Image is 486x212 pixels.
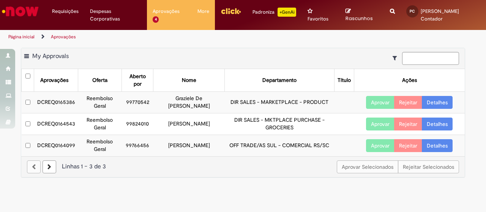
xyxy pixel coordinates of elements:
span: More [197,8,209,15]
td: Reembolso Geral [78,135,121,156]
span: PC [410,9,415,14]
ul: Trilhas de página [6,30,318,44]
span: Aprovações [153,8,180,15]
a: Detalhes [422,96,453,109]
div: Linhas 1 − 3 de 3 [27,162,459,171]
button: Aprovar [366,139,394,152]
td: Reembolso Geral [78,92,121,113]
td: DIR SALES - MARKETPLACE - PRODUCT [224,92,334,113]
button: Rejeitar [394,96,422,109]
td: OFF TRADE/AS SUL - COMERCIAL RS/SC [224,135,334,156]
th: Aprovações [34,69,78,91]
img: ServiceNow [1,4,40,19]
span: Despesas Corporativas [90,8,141,23]
span: Requisições [52,8,79,15]
div: Oferta [92,77,107,84]
td: DCREQ0165386 [34,92,78,113]
button: Rejeitar [394,118,422,130]
td: Reembolso Geral [78,113,121,135]
div: Padroniza [252,8,296,17]
p: +GenAi [278,8,296,17]
a: Detalhes [422,139,453,152]
td: [PERSON_NAME] [153,113,224,135]
a: Página inicial [8,34,35,40]
span: My Approvals [32,52,69,60]
span: Rascunhos [346,15,373,22]
span: 4 [153,16,159,23]
div: Título [338,77,351,84]
button: Rejeitar [394,139,422,152]
div: Ações [402,77,417,84]
span: [PERSON_NAME] Contador [421,8,459,22]
a: Detalhes [422,118,453,130]
a: Rascunhos [346,8,379,22]
td: DCREQ0164099 [34,135,78,156]
span: Favoritos [308,15,328,23]
i: Mostrar filtros para: Suas Solicitações [393,55,401,61]
td: Graziele De [PERSON_NAME] [153,92,224,113]
td: DIR SALES - MKTPLACE PURCHASE -GROCERIES [224,113,334,135]
td: 99824010 [121,113,153,135]
a: Aprovações [51,34,76,40]
div: Aprovações [40,77,68,84]
td: 99766456 [121,135,153,156]
button: Aprovar [366,96,394,109]
td: 99770542 [121,92,153,113]
img: click_logo_yellow_360x200.png [221,5,241,17]
button: Aprovar [366,118,394,130]
div: Departamento [262,77,297,84]
div: Nome [182,77,196,84]
div: Aberto por [125,73,150,88]
td: DCREQ0164543 [34,113,78,135]
td: [PERSON_NAME] [153,135,224,156]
